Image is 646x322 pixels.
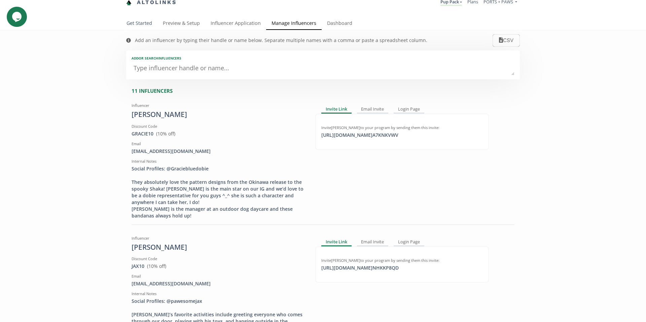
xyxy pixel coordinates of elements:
[132,159,305,164] div: Internal Notes
[135,37,427,44] div: Add an influencer by typing their handle or name below. Separate multiple names with a comma or p...
[357,238,389,246] div: Email Invite
[357,106,389,114] div: Email Invite
[132,130,153,137] a: GRACIE10
[321,258,483,263] div: Invite [PERSON_NAME] to your program by sending them this invite:
[147,263,166,269] span: ( 10 % off)
[322,17,358,31] a: Dashboard
[493,34,520,47] button: CSV
[132,165,305,219] div: Social Profiles: @Graciebluedobie They absolutely love the pattern designs from the Okinawa relea...
[132,56,514,61] div: Add or search INFLUENCERS
[394,106,424,114] div: Login Page
[132,148,305,155] div: [EMAIL_ADDRESS][DOMAIN_NAME]
[317,265,403,271] div: [URL][DOMAIN_NAME] NHKKP8QD
[132,124,305,129] div: Discount Code
[321,125,483,130] div: Invite [PERSON_NAME] to your program by sending them this invite:
[132,236,305,241] div: Influencer
[132,103,305,108] div: Influencer
[132,256,305,261] div: Discount Code
[321,238,352,246] div: Invite Link
[132,291,305,296] div: Internal Notes
[132,263,144,269] a: JAX10
[132,242,305,252] div: [PERSON_NAME]
[205,17,266,31] a: Influencer Application
[132,110,305,120] div: [PERSON_NAME]
[321,106,352,114] div: Invite Link
[156,130,175,137] span: ( 10 % off)
[132,87,520,94] div: 11 INFLUENCERS
[132,280,305,287] div: [EMAIL_ADDRESS][DOMAIN_NAME]
[157,17,205,31] a: Preview & Setup
[7,7,28,27] iframe: chat widget
[132,274,305,279] div: Email
[317,132,402,138] div: [URL][DOMAIN_NAME] A7KNKVWV
[394,238,424,246] div: Login Page
[132,141,305,147] div: Email
[121,17,157,31] a: Get Started
[266,17,322,31] a: Manage Influencers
